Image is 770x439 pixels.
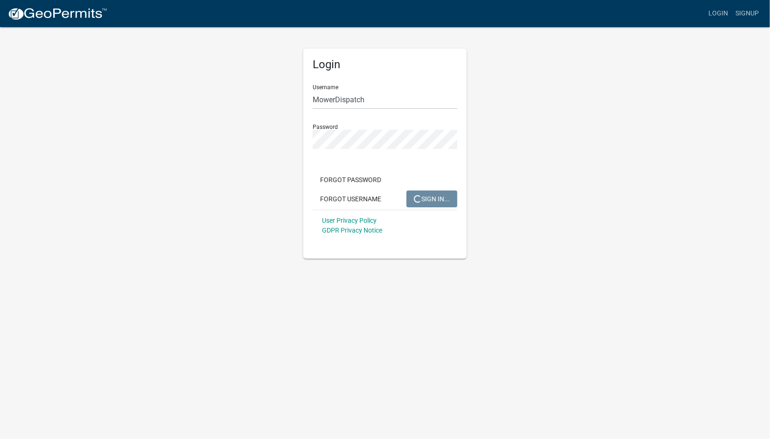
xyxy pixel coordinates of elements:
a: Signup [732,5,763,22]
span: SIGN IN... [414,195,450,202]
a: GDPR Privacy Notice [322,227,382,234]
a: User Privacy Policy [322,217,377,224]
button: Forgot Password [313,171,389,188]
button: Forgot Username [313,191,389,207]
a: Login [705,5,732,22]
button: SIGN IN... [406,191,457,207]
h5: Login [313,58,457,71]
